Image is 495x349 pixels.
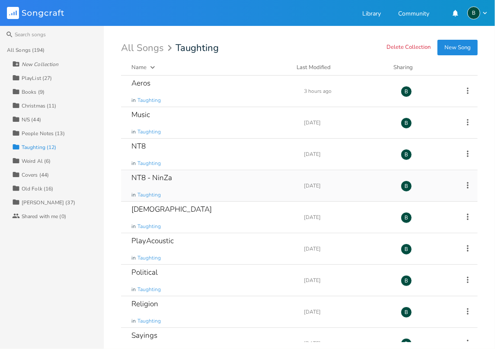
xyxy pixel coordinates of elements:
div: BruCe [401,212,412,223]
div: Covers (44) [22,172,49,178]
div: BruCe [401,244,412,255]
div: Sayings [131,332,157,339]
span: in [131,128,136,136]
div: BruCe [467,6,480,19]
div: Music [131,111,150,118]
div: BruCe [401,149,412,160]
span: Taughting [176,43,219,53]
div: Aeros [131,79,150,87]
div: Name [131,63,147,71]
div: Last Modified [297,63,331,71]
div: [DATE] [304,278,390,283]
div: Sharing [393,63,445,72]
div: Taughting (12) [22,145,56,150]
div: People Notes (13) [22,131,65,136]
div: [PERSON_NAME] (37) [22,200,75,205]
div: 3 hours ago [304,89,390,94]
div: Old Folk (16) [22,186,53,191]
div: BruCe [401,86,412,97]
div: BruCe [401,181,412,192]
span: in [131,254,136,262]
div: Christmas (11) [22,103,56,108]
div: Political [131,269,158,276]
div: Weird Al (6) [22,159,51,164]
span: Taughting [137,128,161,136]
div: Religion [131,300,158,308]
span: in [131,317,136,325]
span: Taughting [137,286,161,293]
div: All Songs [121,44,175,52]
span: Taughting [137,254,161,262]
div: [DATE] [304,152,390,157]
span: Taughting [137,223,161,230]
button: Delete Collection [386,44,431,51]
span: in [131,97,136,104]
div: NT8 [131,143,146,150]
a: Library [362,11,381,18]
div: New Collection [22,62,58,67]
div: N/S (44) [22,117,41,122]
button: Last Modified [297,63,383,72]
div: [DATE] [304,341,390,346]
div: [DATE] [304,309,390,314]
div: BruCe [401,275,412,286]
span: Taughting [137,317,161,325]
span: in [131,191,136,199]
span: Taughting [137,191,161,199]
button: New Song [438,40,478,55]
div: PlayAcoustic [131,237,174,244]
div: NT8 - NinZa [131,174,172,181]
span: Taughting [137,160,161,167]
div: [DATE] [304,120,390,125]
div: Books (9) [22,89,45,95]
a: Community [398,11,429,18]
span: in [131,160,136,167]
div: BruCe [401,117,412,129]
button: Name [131,63,286,72]
div: PlayList (27) [22,76,52,81]
div: BruCe [401,307,412,318]
button: B [467,6,488,19]
span: Taughting [137,97,161,104]
div: Shared with me (0) [22,214,66,219]
span: in [131,286,136,293]
div: [DATE] [304,215,390,220]
div: All Songs (194) [7,48,45,53]
div: [DATE] [304,246,390,251]
span: in [131,223,136,230]
div: [DEMOGRAPHIC_DATA] [131,206,212,213]
div: [DATE] [304,183,390,188]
